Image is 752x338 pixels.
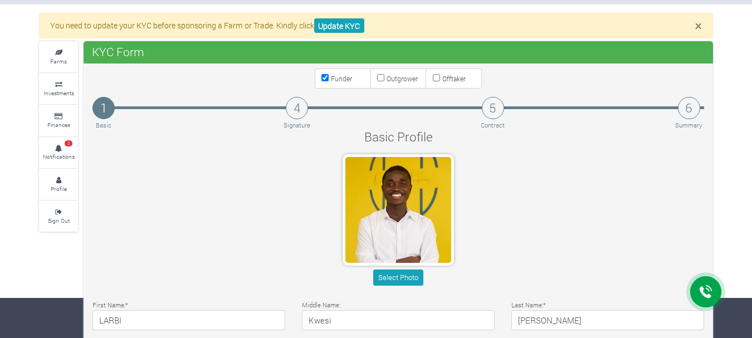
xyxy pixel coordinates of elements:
[43,89,74,97] small: Investments
[284,121,310,130] p: Signature
[373,270,423,286] button: Select Photo
[695,19,702,32] button: Close
[377,74,384,81] input: Outgrower
[678,97,700,119] h4: 6
[387,74,418,83] small: Outgrower
[39,138,78,168] a: 2 Notifications
[51,185,67,193] small: Profile
[50,57,67,65] small: Farms
[92,301,128,310] label: First Name:
[47,121,70,129] small: Finances
[481,121,505,130] p: Contract
[286,97,308,119] h4: 4
[302,310,495,330] input: Middle Name
[94,121,113,130] p: Basic
[39,201,78,232] a: Sign Out
[48,217,70,224] small: Sign Out
[321,74,329,81] input: Funder
[482,97,504,119] h4: 5
[39,169,78,200] a: Profile
[92,310,285,330] input: First Name
[442,74,466,83] small: Offtaker
[65,140,72,147] span: 2
[89,41,147,63] span: KYC Form
[233,129,564,144] h4: Basic Profile
[511,310,704,330] input: Last Name
[92,97,115,130] a: 1 Basic
[50,19,702,31] p: You need to update your KYC before sponsoring a Farm or Trade. Kindly click
[92,97,115,119] h4: 1
[675,121,702,130] p: Summary
[314,18,364,33] a: Update KYC
[39,74,78,104] a: Investments
[302,301,340,310] label: Middle Name:
[331,74,352,83] small: Funder
[39,42,78,72] a: Farms
[511,301,546,310] label: Last Name:
[695,17,702,34] span: ×
[39,105,78,136] a: Finances
[43,153,75,160] small: Notifications
[433,74,440,81] input: Offtaker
